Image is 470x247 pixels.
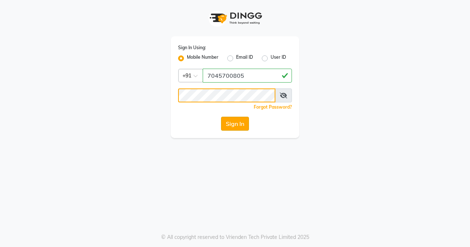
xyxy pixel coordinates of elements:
label: User ID [271,54,286,63]
img: logo1.svg [206,7,264,29]
label: Email ID [236,54,253,63]
button: Sign In [221,117,249,131]
input: Username [203,69,292,83]
a: Forgot Password? [254,104,292,110]
label: Mobile Number [187,54,218,63]
input: Username [178,88,275,102]
label: Sign In Using: [178,44,206,51]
